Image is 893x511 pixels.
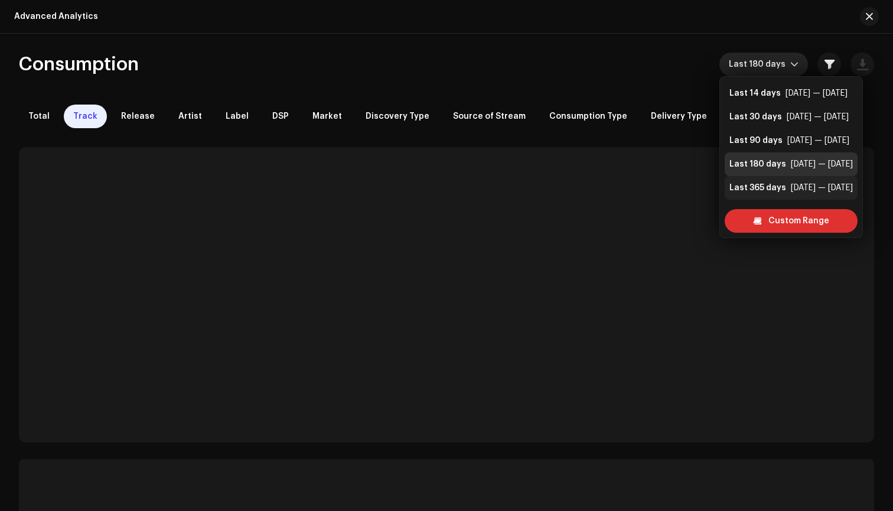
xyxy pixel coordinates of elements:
[725,82,858,105] li: Last 14 days
[729,53,790,76] span: Last 180 days
[725,152,858,176] li: Last 180 days
[549,112,627,121] span: Consumption Type
[791,158,853,170] div: [DATE] — [DATE]
[786,87,848,99] div: [DATE] — [DATE]
[787,111,849,123] div: [DATE] — [DATE]
[729,111,782,123] div: Last 30 days
[729,182,786,194] div: Last 365 days
[651,112,707,121] span: Delivery Type
[312,112,342,121] span: Market
[725,105,858,129] li: Last 30 days
[178,112,202,121] span: Artist
[272,112,289,121] span: DSP
[725,129,858,152] li: Last 90 days
[729,158,786,170] div: Last 180 days
[729,135,783,147] div: Last 90 days
[226,112,249,121] span: Label
[729,87,781,99] div: Last 14 days
[366,112,429,121] span: Discovery Type
[791,182,853,194] div: [DATE] — [DATE]
[725,176,858,200] li: Last 365 days
[787,135,849,147] div: [DATE] — [DATE]
[768,209,829,233] span: Custom Range
[453,112,526,121] span: Source of Stream
[720,53,862,204] ul: Option List
[790,53,799,76] div: dropdown trigger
